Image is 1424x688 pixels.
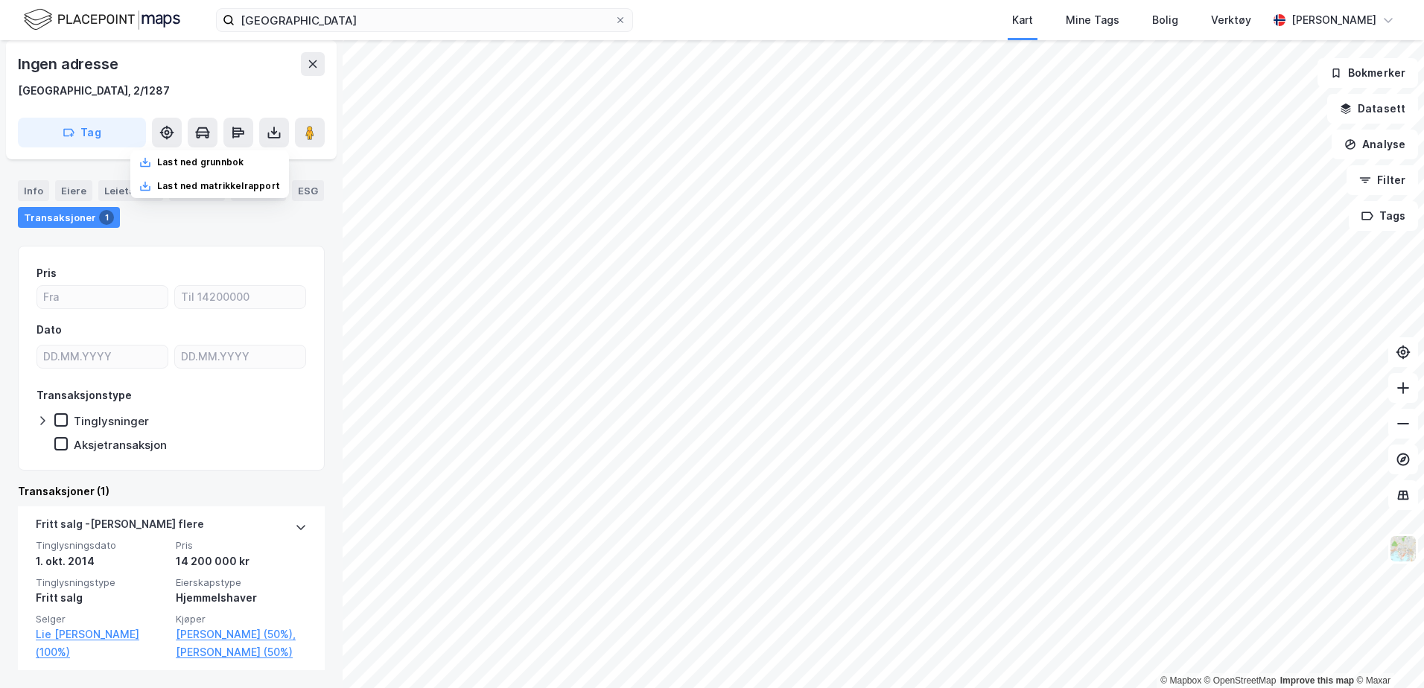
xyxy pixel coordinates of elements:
[37,286,168,308] input: Fra
[1160,675,1201,686] a: Mapbox
[1152,11,1178,29] div: Bolig
[1332,130,1418,159] button: Analyse
[36,386,132,404] div: Transaksjonstype
[1291,11,1376,29] div: [PERSON_NAME]
[1347,165,1418,195] button: Filter
[99,210,114,225] div: 1
[1280,675,1354,686] a: Improve this map
[1012,11,1033,29] div: Kart
[176,589,307,607] div: Hjemmelshaver
[176,539,307,552] span: Pris
[18,482,325,500] div: Transaksjoner (1)
[1317,58,1418,88] button: Bokmerker
[36,321,62,339] div: Dato
[74,438,167,452] div: Aksjetransaksjon
[37,345,168,368] input: DD.MM.YYYY
[36,613,167,625] span: Selger
[1211,11,1251,29] div: Verktøy
[176,643,307,661] a: [PERSON_NAME] (50%)
[176,613,307,625] span: Kjøper
[18,118,146,147] button: Tag
[1389,535,1417,563] img: Z
[175,345,305,368] input: DD.MM.YYYY
[24,7,180,33] img: logo.f888ab2527a4732fd821a326f86c7f29.svg
[157,180,280,192] div: Last ned matrikkelrapport
[18,52,121,76] div: Ingen adresse
[1327,94,1418,124] button: Datasett
[74,414,149,428] div: Tinglysninger
[1204,675,1277,686] a: OpenStreetMap
[55,180,92,201] div: Eiere
[176,625,307,643] a: [PERSON_NAME] (50%),
[36,515,204,539] div: Fritt salg - [PERSON_NAME] flere
[176,576,307,589] span: Eierskapstype
[1350,617,1424,688] iframe: Chat Widget
[36,264,57,282] div: Pris
[1349,201,1418,231] button: Tags
[36,625,167,661] a: Lie [PERSON_NAME] (100%)
[18,180,49,201] div: Info
[36,576,167,589] span: Tinglysningstype
[235,9,614,31] input: Søk på adresse, matrikkel, gårdeiere, leietakere eller personer
[18,207,120,228] div: Transaksjoner
[175,286,305,308] input: Til 14200000
[36,552,167,570] div: 1. okt. 2014
[1066,11,1119,29] div: Mine Tags
[1350,617,1424,688] div: Kontrollprogram for chat
[176,552,307,570] div: 14 200 000 kr
[18,82,170,100] div: [GEOGRAPHIC_DATA], 2/1287
[292,180,324,201] div: ESG
[98,180,163,201] div: Leietakere
[36,539,167,552] span: Tinglysningsdato
[36,589,167,607] div: Fritt salg
[157,156,244,168] div: Last ned grunnbok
